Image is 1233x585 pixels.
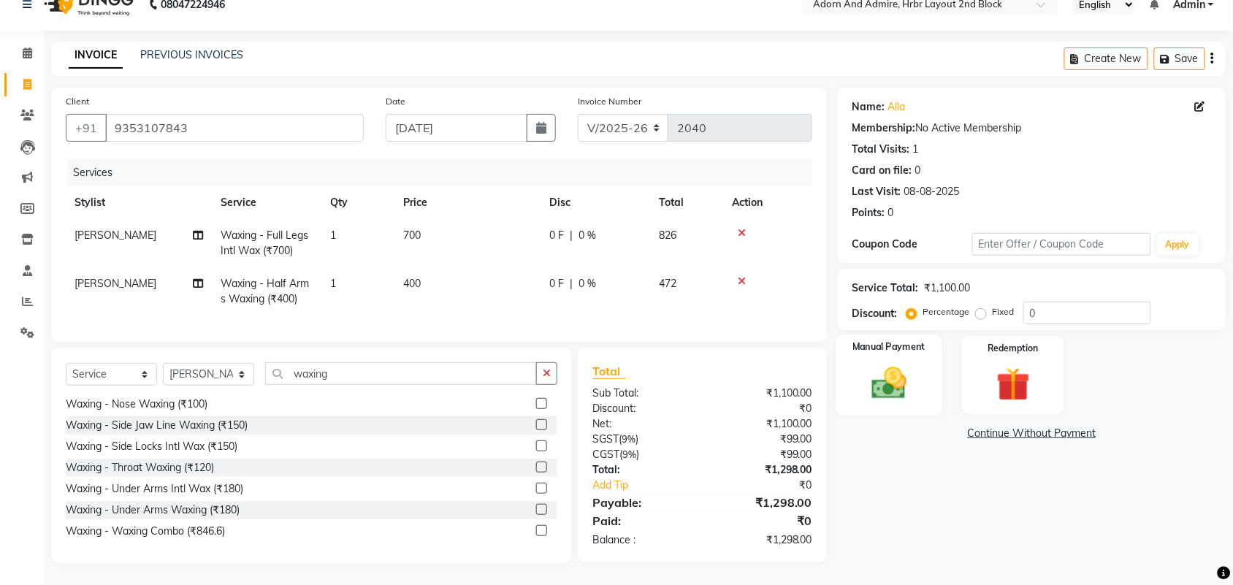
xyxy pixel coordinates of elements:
div: Discount: [852,306,898,321]
div: Membership: [852,121,916,136]
div: ₹99.00 [702,432,823,447]
div: Payable: [581,494,703,511]
div: Waxing - Under Arms Intl Wax (₹180) [66,481,243,497]
div: ( ) [581,447,703,462]
label: Date [386,95,405,108]
th: Total [650,186,723,219]
a: Alla [888,99,906,115]
div: Last Visit: [852,184,901,199]
span: 1 [330,277,336,290]
div: ₹1,298.00 [702,494,823,511]
label: Invoice Number [578,95,641,108]
span: [PERSON_NAME] [75,277,156,290]
label: Client [66,95,89,108]
div: ₹1,298.00 [702,532,823,548]
span: 472 [659,277,676,290]
div: Coupon Code [852,237,972,252]
img: _cash.svg [860,363,917,403]
button: Create New [1064,47,1148,70]
span: SGST [592,432,619,446]
a: INVOICE [69,42,123,69]
button: Save [1154,47,1205,70]
div: Discount: [581,401,703,416]
span: 0 F [549,228,564,243]
span: 0 % [579,276,596,291]
div: Waxing - Under Arms Waxing (₹180) [66,502,240,518]
div: Waxing - Throat Waxing (₹120) [66,460,214,475]
div: No Active Membership [852,121,1211,136]
div: 1 [913,142,919,157]
span: 0 F [549,276,564,291]
div: 0 [915,163,921,178]
div: Balance : [581,532,703,548]
div: ₹0 [702,401,823,416]
label: Fixed [993,305,1015,318]
div: Total Visits: [852,142,910,157]
div: Waxing - Waxing Combo (₹846.6) [66,524,225,539]
span: CGST [592,448,619,461]
div: Points: [852,205,885,221]
label: Manual Payment [852,340,925,354]
label: Percentage [923,305,970,318]
div: ₹99.00 [702,447,823,462]
span: | [570,228,573,243]
input: Search or Scan [265,362,537,385]
div: ₹1,100.00 [925,280,971,296]
div: 0 [888,205,894,221]
div: Total: [581,462,703,478]
span: 1 [330,229,336,242]
span: 0 % [579,228,596,243]
span: 9% [622,448,636,460]
th: Qty [321,186,394,219]
th: Service [212,186,321,219]
img: _gift.svg [986,364,1041,405]
th: Disc [541,186,650,219]
input: Enter Offer / Coupon Code [972,233,1151,256]
th: Action [723,186,812,219]
div: 08-08-2025 [904,184,960,199]
a: PREVIOUS INVOICES [140,48,243,61]
th: Stylist [66,186,212,219]
button: Apply [1157,234,1199,256]
div: ₹0 [702,512,823,529]
span: Waxing - Half Arms Waxing (₹400) [221,277,309,305]
input: Search by Name/Mobile/Email/Code [105,114,364,142]
th: Price [394,186,541,219]
span: 400 [403,277,421,290]
div: Name: [852,99,885,115]
div: Paid: [581,512,703,529]
span: [PERSON_NAME] [75,229,156,242]
div: Services [67,159,823,186]
div: ₹1,100.00 [702,386,823,401]
div: Waxing - Nose Waxing (₹100) [66,397,207,412]
a: Continue Without Payment [841,426,1223,441]
div: Sub Total: [581,386,703,401]
div: ₹0 [722,478,823,493]
div: Waxing - Side Locks Intl Wax (₹150) [66,439,237,454]
div: ₹1,298.00 [702,462,823,478]
label: Redemption [988,342,1039,355]
span: Waxing - Full Legs Intl Wax (₹700) [221,229,308,257]
span: 9% [622,433,635,445]
div: ( ) [581,432,703,447]
button: +91 [66,114,107,142]
div: Waxing - Side Jaw Line Waxing (₹150) [66,418,248,433]
span: Total [592,364,626,379]
div: Service Total: [852,280,919,296]
span: | [570,276,573,291]
span: 700 [403,229,421,242]
div: ₹1,100.00 [702,416,823,432]
span: 826 [659,229,676,242]
div: Net: [581,416,703,432]
a: Add Tip [581,478,722,493]
div: Card on file: [852,163,912,178]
